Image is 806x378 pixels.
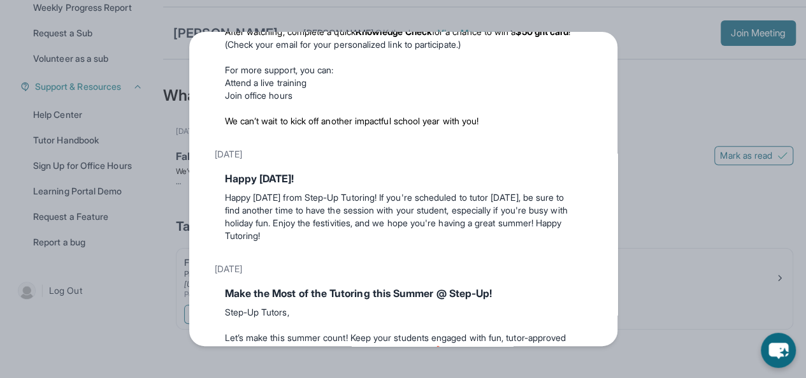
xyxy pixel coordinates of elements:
p: Step-Up Tutors, [225,306,582,319]
a: Join office hours [225,90,292,101]
div: [DATE] [215,143,592,166]
strong: Reminder: [442,345,484,356]
p: For more support, you can: [225,64,582,76]
a: Attend a live training [225,77,307,88]
p: Let’s make this summer count! Keep your students engaged with fun, tutor-approved activities that... [225,331,582,370]
span: We can’t wait to kick off another impactful school year with you! [225,115,479,126]
button: chat-button [761,333,796,368]
li: (Check your email for your personalized link to participate.) [225,25,582,51]
span: for a chance to win a [432,26,515,37]
p: Happy [DATE] from Step-Up Tutoring! If you're scheduled to tutor [DATE], be sure to find another ... [225,191,582,242]
div: Make the Most of the Tutoring this Summer @ Step-Up! [225,286,582,301]
strong: Math [336,345,358,356]
span: After watching, complete a quick [225,26,356,37]
strong: Knowledge Check [356,26,432,37]
div: [DATE] [215,258,592,280]
strong: $50 gift card [515,26,568,37]
span: ! [568,26,570,37]
div: Happy [DATE]! [225,171,582,186]
strong: Reading [373,345,407,356]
